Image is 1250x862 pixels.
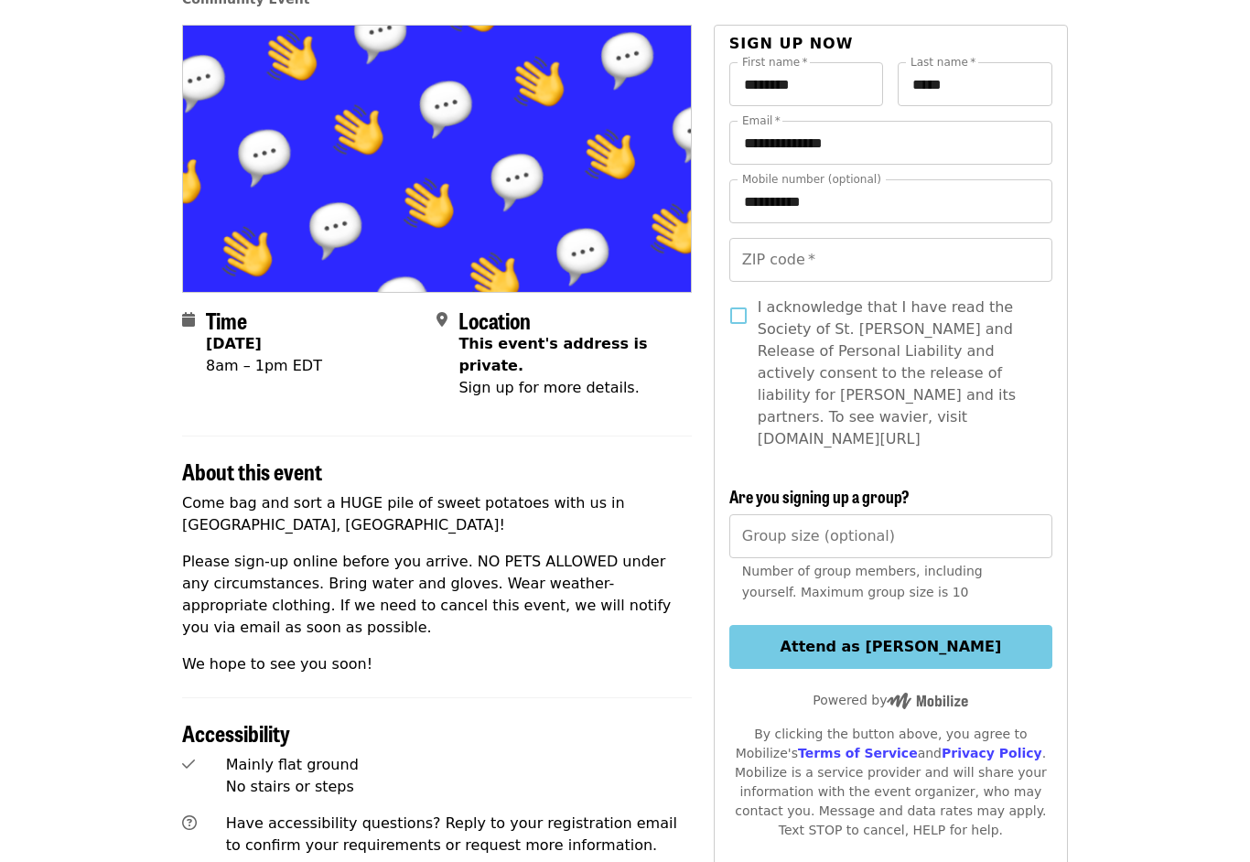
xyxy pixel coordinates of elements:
input: First name [729,63,884,107]
span: Powered by [813,694,968,708]
p: We hope to see you soon! [182,654,692,676]
span: Accessibility [182,717,290,749]
i: check icon [182,757,195,774]
span: Location [458,305,531,337]
img: Powered by Mobilize [887,694,968,710]
a: Terms of Service [798,747,918,761]
label: Last name [911,58,975,69]
p: Please sign-up online before you arrive. NO PETS ALLOWED under any circumstances. Bring water and... [182,552,692,640]
input: Mobile number (optional) [729,180,1052,224]
div: No stairs or steps [226,777,692,799]
span: Time [206,305,247,337]
label: Mobile number (optional) [742,175,881,186]
img: Newport News, VA Sweet Potato Drop! organized by Society of St. Andrew [183,27,691,292]
span: Have accessibility questions? Reply to your registration email to confirm your requirements or re... [226,815,677,855]
div: 8am – 1pm EDT [206,356,322,378]
input: Last name [898,63,1052,107]
input: ZIP code [729,239,1052,283]
div: Mainly flat ground [226,755,692,777]
i: question-circle icon [182,815,197,833]
label: First name [742,58,808,69]
span: Number of group members, including yourself. Maximum group size is 10 [742,565,983,600]
div: By clicking the button above, you agree to Mobilize's and . Mobilize is a service provider and wi... [729,726,1052,841]
input: Email [729,122,1052,166]
i: calendar icon [182,312,195,329]
label: Email [742,116,781,127]
span: Sign up for more details. [458,380,639,397]
span: Sign up now [729,36,854,53]
button: Attend as [PERSON_NAME] [729,626,1052,670]
i: map-marker-alt icon [436,312,447,329]
a: Privacy Policy [942,747,1042,761]
span: Are you signing up a group? [729,485,910,509]
strong: [DATE] [206,336,262,353]
span: About this event [182,456,322,488]
span: I acknowledge that I have read the Society of St. [PERSON_NAME] and Release of Personal Liability... [758,297,1038,451]
input: [object Object] [729,515,1052,559]
p: Come bag and sort a HUGE pile of sweet potatoes with us in [GEOGRAPHIC_DATA], [GEOGRAPHIC_DATA]! [182,493,692,537]
span: This event's address is private. [458,336,647,375]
